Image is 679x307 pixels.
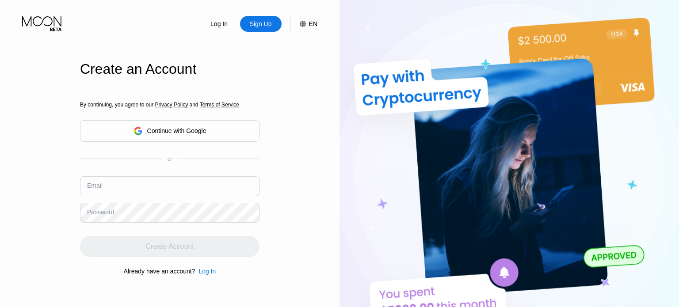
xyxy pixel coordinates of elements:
div: By continuing, you agree to our [80,102,259,108]
div: Password [87,208,114,216]
div: Email [87,182,103,189]
div: Continue with Google [80,120,259,142]
div: Log In [198,268,216,275]
div: Sign Up [249,19,273,28]
div: Log In [195,268,216,275]
div: Create an Account [80,61,259,77]
div: or [168,156,172,162]
div: Already have an account? [124,268,195,275]
div: Continue with Google [147,127,206,134]
div: Sign Up [240,16,282,32]
div: Log In [198,16,240,32]
div: Log In [210,19,229,28]
span: and [188,102,200,108]
div: EN [290,16,317,32]
span: Privacy Policy [155,102,188,108]
span: Terms of Service [200,102,239,108]
div: EN [309,20,317,27]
